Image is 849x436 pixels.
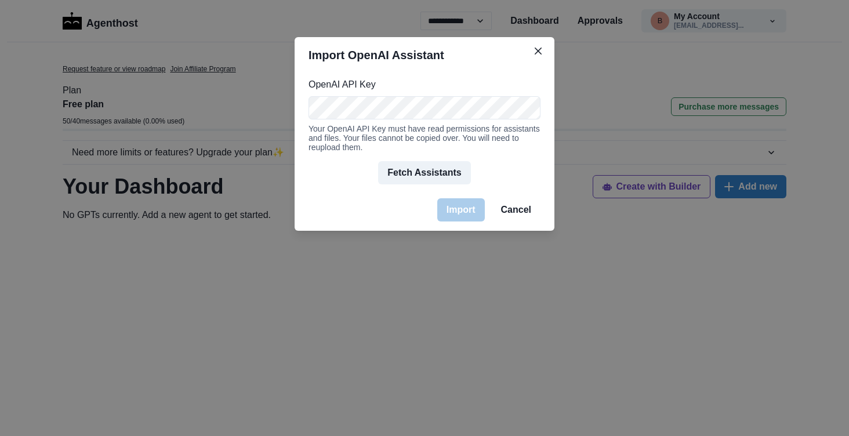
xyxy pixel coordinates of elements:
button: Fetch Assistants [378,161,470,184]
button: Close [529,42,547,60]
button: Cancel [492,198,540,221]
header: Import OpenAI Assistant [295,37,554,73]
div: Your OpenAI API Key must have read permissions for assistants and files. Your files cannot be cop... [309,124,540,152]
label: OpenAI API Key [309,78,534,92]
button: Import [437,198,485,221]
